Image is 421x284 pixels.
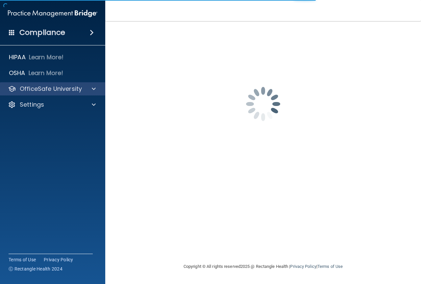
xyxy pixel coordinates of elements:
[29,69,63,77] p: Learn More!
[9,53,26,61] p: HIPAA
[9,69,25,77] p: OSHA
[19,28,65,37] h4: Compliance
[8,85,96,93] a: OfficeSafe University
[8,101,96,109] a: Settings
[29,53,64,61] p: Learn More!
[317,264,343,269] a: Terms of Use
[290,264,316,269] a: Privacy Policy
[143,256,383,277] div: Copyright © All rights reserved 2025 @ Rectangle Health | |
[20,85,82,93] p: OfficeSafe University
[8,7,97,20] img: PMB logo
[44,256,73,263] a: Privacy Policy
[230,71,296,137] img: spinner.e123f6fc.gif
[9,266,62,272] span: Ⓒ Rectangle Health 2024
[20,101,44,109] p: Settings
[9,256,36,263] a: Terms of Use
